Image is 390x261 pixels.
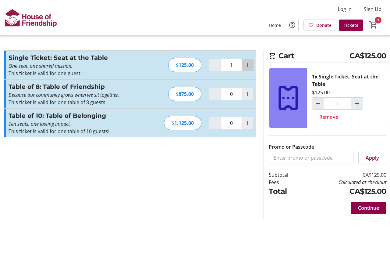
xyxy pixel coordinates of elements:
[344,22,358,28] span: Tickets
[312,89,330,96] div: $125.00
[366,154,379,161] span: Apply
[338,5,352,13] span: Log In
[9,92,119,98] em: Because our community grows when we sit together.
[9,53,142,62] h3: Single Ticket: Seat at the Table
[4,2,58,33] img: House of Friendship's Logo
[242,117,253,129] button: Increment by one
[9,121,71,127] em: Ten seats, one lasting impact.
[303,20,336,31] a: Donate
[242,59,253,71] button: Increment by one
[9,99,142,106] p: This ticket is valid for one table of 8 guests!
[9,70,142,77] p: This ticket is valid for one guest!
[221,117,242,129] input: Table of 10: Table of Belonging Quantity
[269,22,281,28] span: Home
[359,4,386,14] button: Sign Up
[286,19,298,31] button: Help
[269,152,353,164] input: Enter promo or passcode
[316,22,331,28] span: Donate
[9,111,142,120] h3: Table of 10: Table of Belonging
[303,171,386,179] td: CA$125.00
[164,116,201,130] div: $1,125.00
[9,128,142,135] p: This ticket is valid for one table of 10 guests!
[333,4,356,14] button: Log In
[349,50,386,61] span: CA$125.00
[358,204,379,212] span: Continue
[9,63,73,69] em: One seat, one shared mission.
[269,171,303,179] td: Subtotal
[351,202,386,214] button: Continue
[339,20,363,31] a: Tickets
[364,5,381,13] span: Sign Up
[264,20,286,31] a: Home
[269,179,303,186] td: Fees
[209,59,221,71] button: Decrement by one
[368,19,379,30] button: Cart
[358,152,386,164] button: Apply
[319,113,338,121] span: Remove
[168,87,201,101] div: $875.00
[221,88,242,100] input: Table of 8: Table of Friendship Quantity
[324,97,351,110] input: Single Ticket: Seat at the Table Quantity
[312,73,381,88] div: 1x Single Ticket: Seat at the Table
[269,143,314,150] label: Promo or Passcode
[221,59,242,71] input: Single Ticket: Seat at the Table Quantity
[269,50,386,63] h2: Cart
[303,186,386,197] td: CA$125.00
[9,82,142,91] h3: Table of 8: Table of Friendship
[351,98,363,109] button: Increment by one
[168,58,201,72] div: $125.00
[303,179,386,186] td: Calculated at checkout
[242,88,253,100] button: Increment by one
[312,98,324,109] button: Decrement by one
[269,186,303,197] td: Total
[312,111,346,123] button: Remove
